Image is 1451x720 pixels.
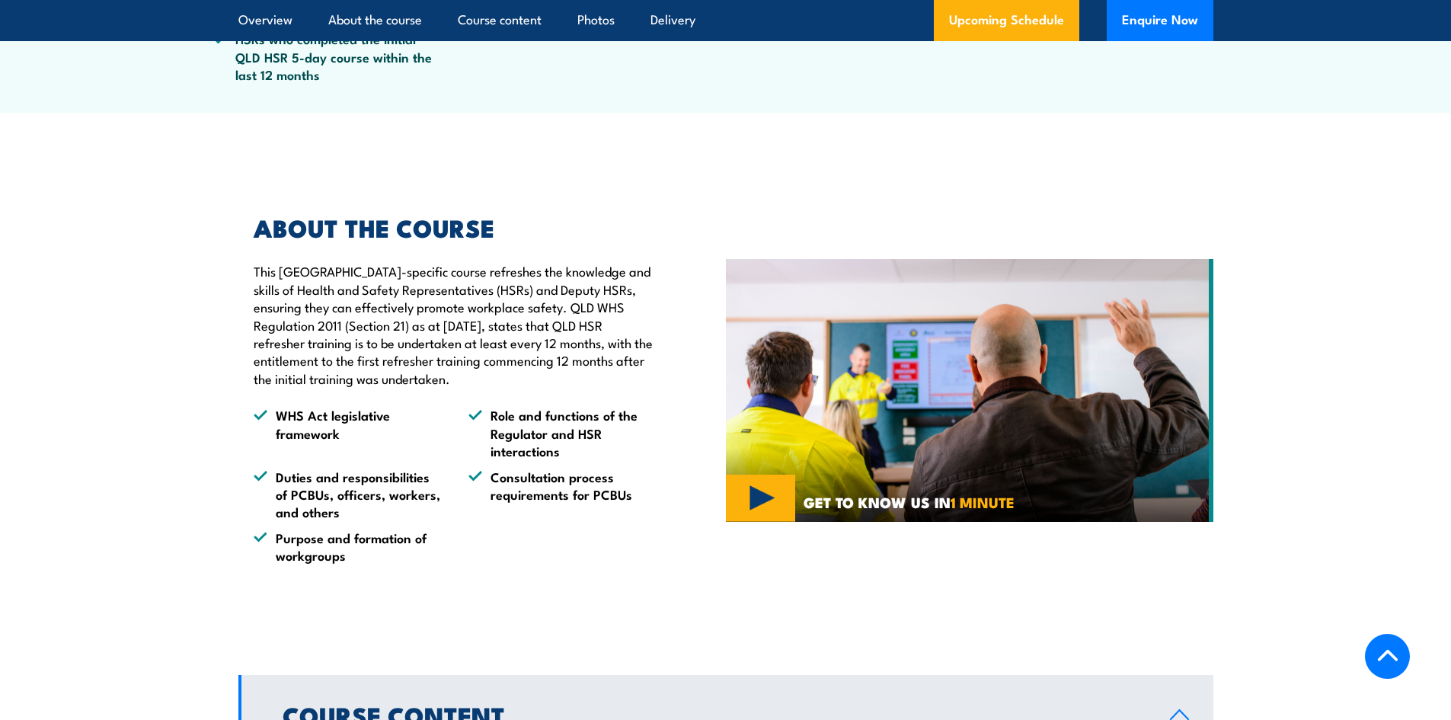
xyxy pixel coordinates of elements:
li: Duties and responsibilities of PCBUs, officers, workers, and others [254,468,441,521]
h2: ABOUT THE COURSE [254,216,656,238]
li: Role and functions of the Regulator and HSR interactions [468,406,656,459]
span: GET TO KNOW US IN [804,495,1015,509]
li: WHS Act legislative framework [254,406,441,459]
li: Purpose and formation of workgroups [254,529,441,565]
li: Consultation process requirements for PCBUs [468,468,656,521]
strong: 1 MINUTE [951,491,1015,513]
li: HSRs who completed the initial QLD HSR 5-day course within the last 12 months [213,30,436,83]
p: This [GEOGRAPHIC_DATA]-specific course refreshes the knowledge and skills of Health and Safety Re... [254,262,656,387]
